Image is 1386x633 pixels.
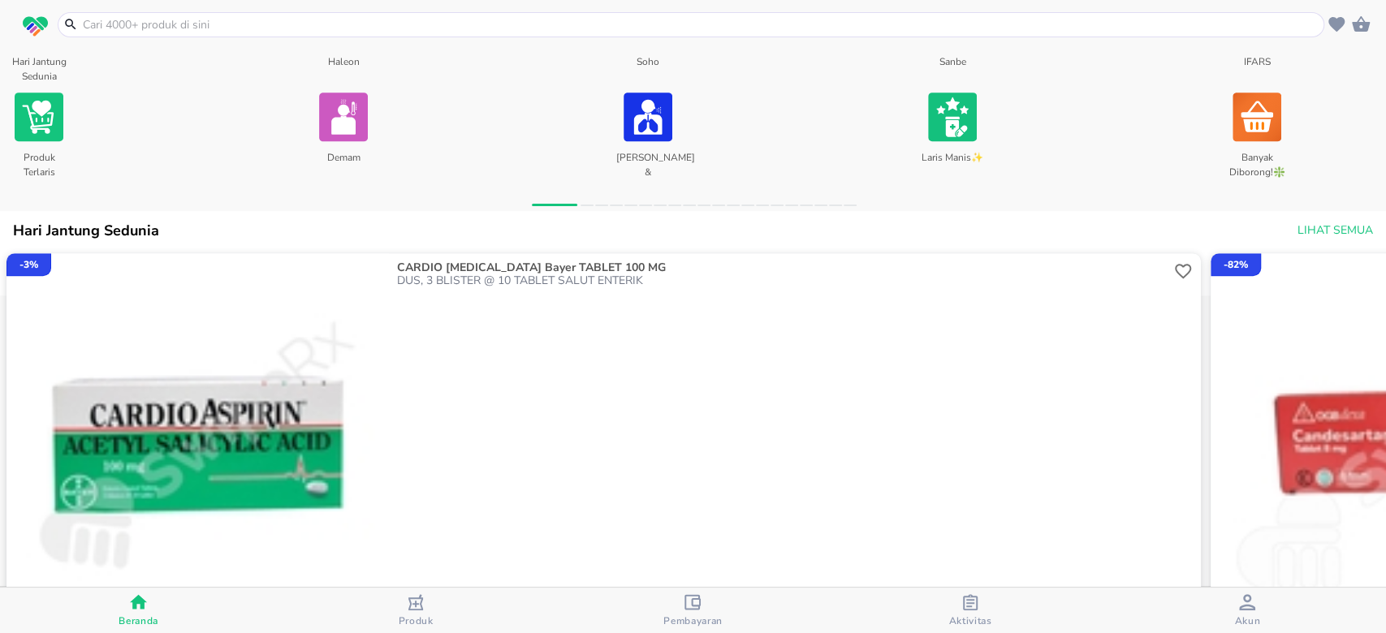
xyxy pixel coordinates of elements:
p: [PERSON_NAME] & [MEDICAL_DATA] [615,144,680,175]
input: Cari 4000+ produk di sini [81,16,1320,33]
p: Sanbe [920,49,984,80]
p: Soho [615,49,680,80]
p: Produk Terlaris [6,144,71,175]
span: Pembayaran [663,614,723,627]
img: Demam [319,89,368,144]
span: Aktivitas [948,614,991,627]
p: - 82 % [1224,257,1248,272]
span: Beranda [119,614,158,627]
img: logo_swiperx_s.bd005f3b.svg [23,16,48,37]
p: Haleon [311,49,375,80]
span: Produk [399,614,434,627]
img: Batuk & Flu [624,89,672,144]
button: Aktivitas [831,588,1108,633]
button: Lihat Semua [1291,216,1376,246]
p: Demam [311,144,375,175]
p: Hari Jantung Sedunia [6,49,71,80]
p: CARDIO [MEDICAL_DATA] Bayer TABLET 100 MG [397,261,1167,274]
p: DUS, 3 BLISTER @ 10 TABLET SALUT ENTERIK [397,274,1170,287]
p: - 3 % [19,257,38,272]
button: Akun [1109,588,1386,633]
p: Banyak Diborong!❇️ [1224,144,1289,175]
span: Lihat Semua [1297,221,1373,241]
p: IFARS [1224,49,1289,80]
button: Produk [277,588,554,633]
img: Produk Terlaris [15,89,63,144]
img: Laris Manis✨ [928,89,977,144]
img: Banyak Diborong!❇️ [1233,89,1281,144]
p: Laris Manis✨ [920,144,984,175]
span: Akun [1234,614,1260,627]
button: Pembayaran [555,588,831,633]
